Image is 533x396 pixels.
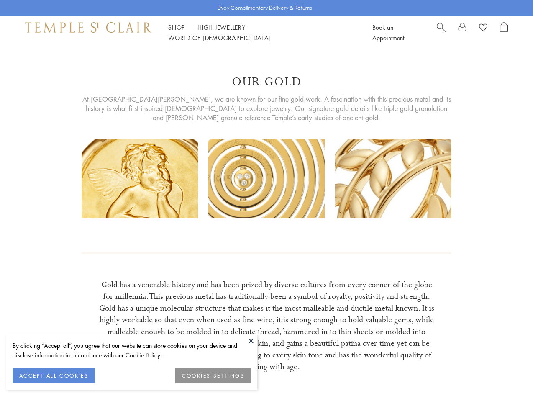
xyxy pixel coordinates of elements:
img: our-gold3_900x.png [335,139,451,218]
a: High JewelleryHigh Jewellery [197,23,246,31]
img: our-gold1_628x.png [82,139,198,218]
a: Open Shopping Bag [500,22,508,43]
a: World of [DEMOGRAPHIC_DATA]World of [DEMOGRAPHIC_DATA] [168,33,271,42]
button: ACCEPT ALL COOKIES [13,368,95,383]
iframe: Gorgias live chat messenger [491,357,525,388]
p: Enjoy Complimentary Delivery & Returns [217,4,312,12]
span: At [GEOGRAPHIC_DATA][PERSON_NAME], we are known for our fine gold work. A fascination with this p... [82,95,451,122]
img: Temple St. Clair [25,22,151,32]
h1: Our Gold [232,75,302,90]
nav: Main navigation [168,22,354,43]
img: our-gold2_628x.png [208,139,325,218]
a: ShopShop [168,23,185,31]
a: View Wishlist [479,22,487,35]
a: Search [437,22,446,43]
button: COOKIES SETTINGS [175,368,251,383]
div: By clicking “Accept all”, you agree that our website can store cookies on your device and disclos... [13,341,251,360]
a: Book an Appointment [372,23,404,42]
